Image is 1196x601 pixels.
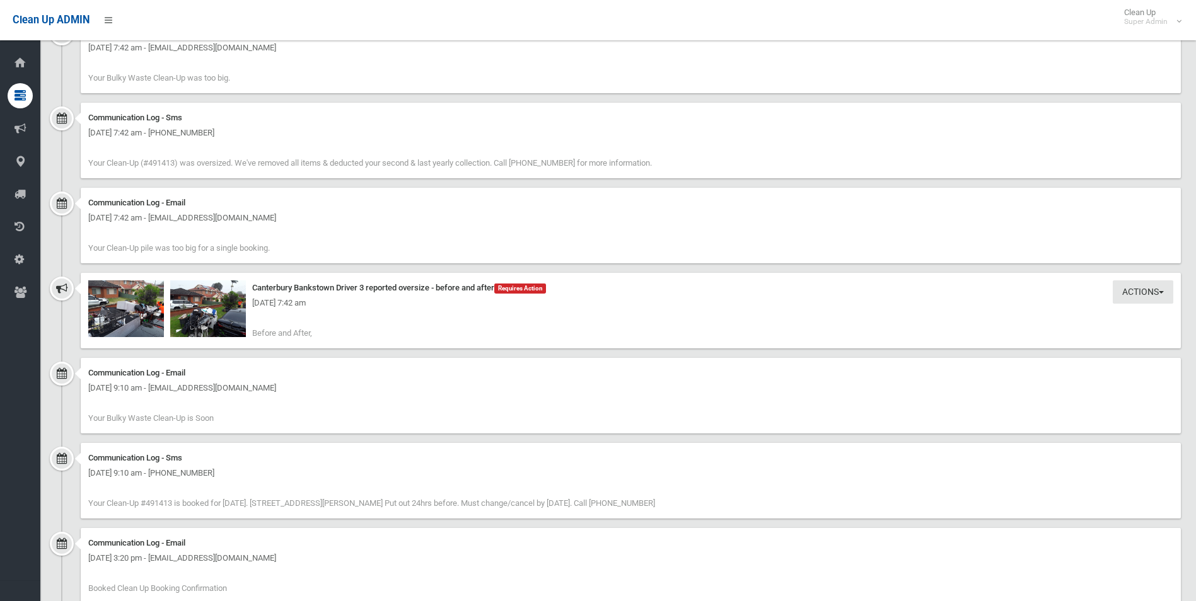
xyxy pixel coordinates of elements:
div: [DATE] 7:42 am - [EMAIL_ADDRESS][DOMAIN_NAME] [88,40,1173,55]
div: [DATE] 7:42 am - [EMAIL_ADDRESS][DOMAIN_NAME] [88,210,1173,226]
div: [DATE] 7:42 am - [PHONE_NUMBER] [88,125,1173,140]
img: 2025-10-1607.29.47875495820017339633.jpg [88,280,164,337]
span: Requires Action [494,283,546,294]
span: Clean Up ADMIN [13,14,90,26]
small: Super Admin [1124,17,1168,26]
div: Canterbury Bankstown Driver 3 reported oversize - before and after [88,280,1173,295]
div: Communication Log - Sms [88,110,1173,125]
div: [DATE] 9:10 am - [EMAIL_ADDRESS][DOMAIN_NAME] [88,381,1173,396]
span: Your Clean-Up (#491413) was oversized. We've removed all items & deducted your second & last year... [88,158,652,168]
div: [DATE] 7:42 am [88,295,1173,311]
span: Your Clean-Up pile was too big for a single booking. [88,243,270,253]
span: Before and After, [252,328,312,338]
div: Communication Log - Sms [88,450,1173,466]
div: [DATE] 9:10 am - [PHONE_NUMBER] [88,466,1173,481]
span: Your Clean-Up #491413 is booked for [DATE]. [STREET_ADDRESS][PERSON_NAME] Put out 24hrs before. M... [88,498,655,508]
div: Communication Log - Email [88,365,1173,381]
span: Your Bulky Waste Clean-Up is Soon [88,413,214,423]
span: Clean Up [1118,8,1180,26]
div: Communication Log - Email [88,535,1173,551]
div: Communication Log - Email [88,195,1173,210]
img: 2025-10-1607.41.253271491549328339597.jpg [170,280,246,337]
button: Actions [1113,280,1173,304]
span: Booked Clean Up Booking Confirmation [88,583,227,593]
span: Your Bulky Waste Clean-Up was too big. [88,73,230,83]
div: [DATE] 3:20 pm - [EMAIL_ADDRESS][DOMAIN_NAME] [88,551,1173,566]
